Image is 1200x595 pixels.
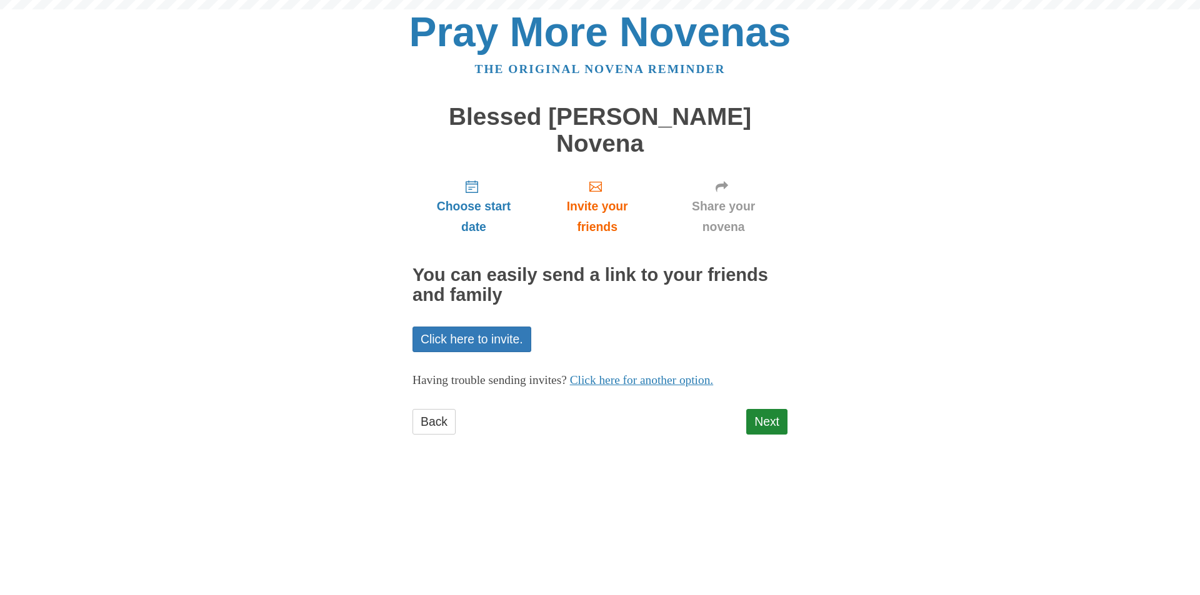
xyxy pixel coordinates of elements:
[412,169,535,243] a: Choose start date
[412,409,456,435] a: Back
[672,196,775,237] span: Share your novena
[412,373,567,386] span: Having trouble sending invites?
[425,196,522,237] span: Choose start date
[547,196,647,237] span: Invite your friends
[535,169,659,243] a: Invite your friends
[412,265,787,305] h2: You can easily send a link to your friends and family
[746,409,787,435] a: Next
[570,373,714,386] a: Click here for another option.
[475,62,726,76] a: The original novena reminder
[409,9,791,55] a: Pray More Novenas
[659,169,787,243] a: Share your novena
[412,104,787,157] h1: Blessed [PERSON_NAME] Novena
[412,327,531,352] a: Click here to invite.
